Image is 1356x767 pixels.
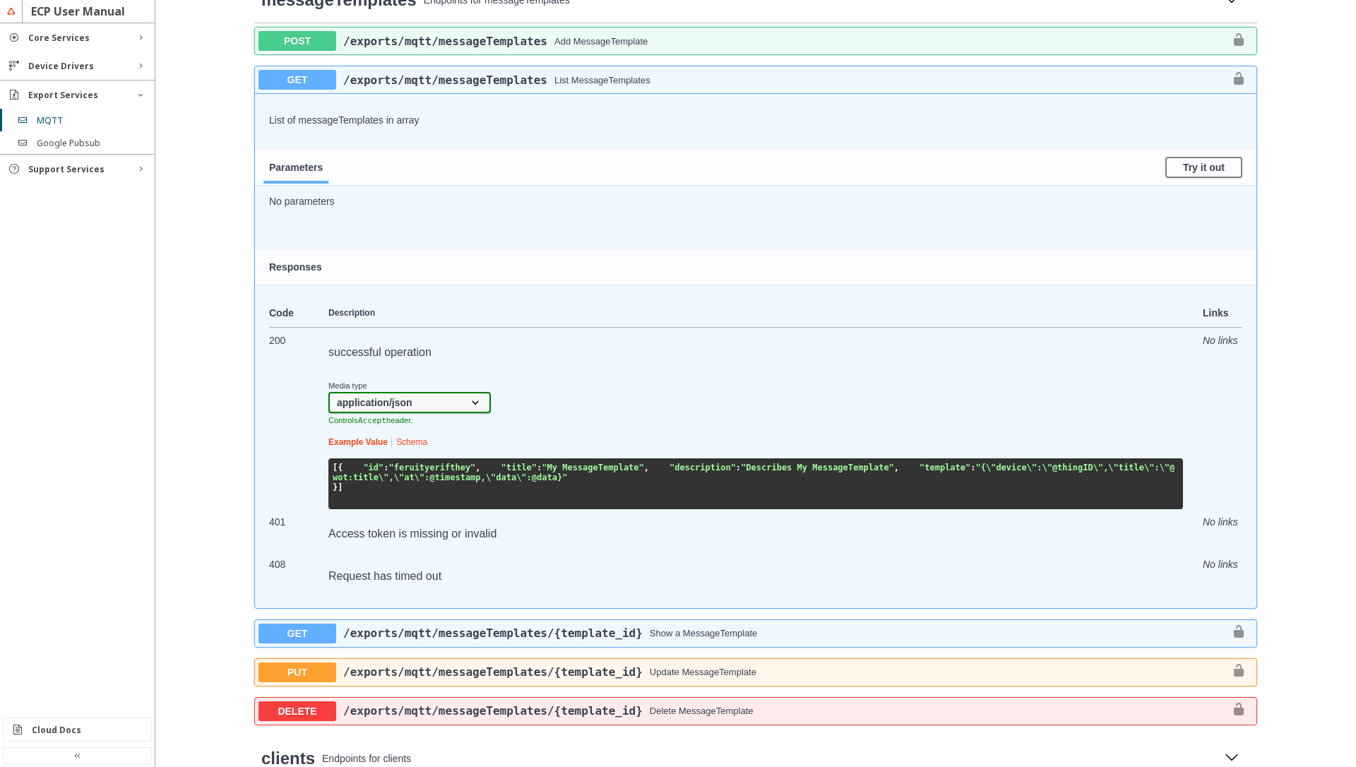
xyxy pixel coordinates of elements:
[258,70,336,90] span: GET
[475,463,480,472] span: ,
[1103,463,1108,472] span: ,
[1093,463,1103,472] span: \"
[975,463,985,472] span: "{
[1042,463,1052,472] span: \"
[343,35,547,48] a: ​/exports​/mqtt​/messageTemplates
[986,463,996,472] span: \"
[1160,463,1170,472] span: \"
[328,528,1183,540] p: Access token is missing or invalid
[424,472,486,482] span: :@timestamp,
[554,75,1225,85] div: List MessageTemplates
[328,416,412,424] small: Controls header.
[1154,463,1159,472] span: :
[1027,463,1037,472] span: \"
[328,381,491,390] small: Media type
[363,463,383,472] span: "id"
[258,624,336,643] span: GET
[670,463,736,472] span: "description"
[741,463,894,472] span: "Describes My MessageTemplate"
[269,552,328,594] td: 408
[1225,71,1253,88] button: authorization button unlocked
[333,463,338,472] span: [
[258,662,336,682] span: PUT
[996,463,1026,472] span: device
[258,701,336,721] span: DELETE
[736,463,741,472] span: :
[537,463,542,472] span: :
[394,472,404,482] span: \"
[920,463,970,472] span: "template"
[358,416,386,425] code: Accept
[343,73,547,87] a: ​/exports​/mqtt​/messageTemplates
[404,472,414,482] span: at
[328,437,388,447] a: Example Value
[516,472,526,482] span: \"
[269,261,1242,273] h4: Responses
[1183,299,1242,328] td: Links
[383,463,388,472] span: :
[343,626,643,640] a: ​/exports​/mqtt​/messageTemplates​/{template_id}
[328,570,1183,583] p: Request has timed out
[644,463,649,472] span: ,
[554,36,1225,47] div: Add MessageTemplate
[650,628,1225,638] div: Show a MessageTemplate
[501,463,537,472] span: "title"
[650,706,1225,716] div: Delete MessageTemplate
[1037,463,1042,472] span: :
[1119,463,1144,472] span: title
[269,328,328,509] td: 200
[328,299,1183,328] td: Description
[1225,702,1253,719] button: authorization button unlocked
[894,463,899,472] span: ,
[1203,559,1238,570] i: No links
[486,472,496,482] span: \"
[1108,463,1118,472] span: \"
[379,472,388,482] span: \"
[527,472,568,482] span: :@data}"
[542,463,644,472] span: "My MessageTemplate"
[333,463,1174,482] span: @wot:title
[415,472,424,482] span: \"
[269,299,328,328] td: Code
[269,196,1242,207] p: No parameters
[1203,335,1238,346] i: No links
[1225,624,1253,641] button: authorization button unlocked
[1225,663,1253,680] button: authorization button unlocked
[322,753,1213,764] p: Endpoints for clients
[970,463,975,472] span: :
[496,472,516,482] span: data
[258,31,336,51] span: POST
[396,437,427,447] a: Schema
[1144,463,1154,472] span: \"
[269,114,1242,126] p: List of messageTemplates in array
[269,162,323,173] span: Parameters
[343,665,643,679] a: ​/exports​/mqtt​/messageTemplates​/{template_id}
[1203,516,1238,528] i: No links
[389,463,476,472] span: "feruityerifthey"
[1052,463,1093,472] span: @thingID
[388,472,393,482] span: ,
[343,704,643,718] a: ​/exports​/mqtt​/messageTemplates​/{template_id}
[1225,32,1253,49] button: authorization button unlocked
[1165,157,1242,178] button: Try it out
[650,667,1225,677] div: Update MessageTemplate
[328,346,1183,359] p: successful operation
[333,463,1174,492] code: { } ]
[269,509,328,552] td: 401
